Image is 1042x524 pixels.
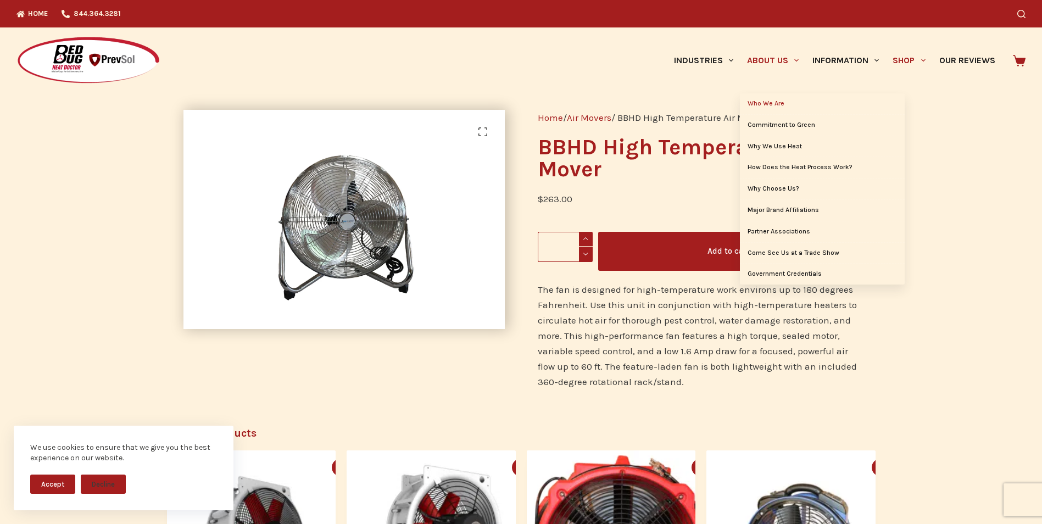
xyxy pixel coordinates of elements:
[472,121,494,143] a: View full-screen image gallery
[740,115,905,136] a: Commitment to Green
[886,27,932,93] a: Shop
[9,4,42,37] button: Open LiveChat chat widget
[740,264,905,285] a: Government Credentials
[667,27,740,93] a: Industries
[740,136,905,157] a: Why We Use Heat
[30,475,75,494] button: Accept
[692,459,709,476] button: Quick view toggle
[740,27,805,93] a: About Us
[1017,10,1026,18] button: Search
[538,193,572,204] bdi: 263.00
[740,200,905,221] a: Major Brand Affiliations
[567,112,611,123] a: Air Movers
[740,157,905,178] a: How Does the Heat Process Work?
[806,27,886,93] a: Information
[81,475,126,494] button: Decline
[667,27,1002,93] nav: Primary
[740,179,905,199] a: Why Choose Us?
[872,459,889,476] button: Quick view toggle
[538,136,859,180] h1: BBHD High Temperature Air Mover
[332,459,349,476] button: Quick view toggle
[512,459,530,476] button: Quick view toggle
[167,425,876,442] h2: Related products
[740,93,905,114] a: Who We Are
[598,232,859,271] button: Add to cart
[16,36,160,85] img: Prevsol/Bed Bug Heat Doctor
[30,442,217,464] div: We use cookies to ensure that we give you the best experience on our website.
[740,243,905,264] a: Come See Us at a Trade Show
[538,110,859,125] nav: Breadcrumb
[538,112,563,123] a: Home
[740,221,905,242] a: Partner Associations
[932,27,1002,93] a: Our Reviews
[538,282,859,389] p: The fan is designed for high-temperature work environs up to 180 degrees Fahrenheit. Use this uni...
[538,193,543,204] span: $
[538,232,593,262] input: Product quantity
